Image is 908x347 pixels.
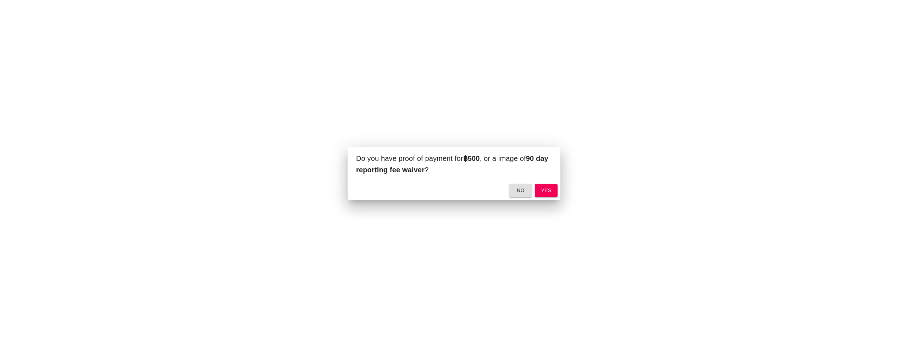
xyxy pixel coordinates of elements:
[356,154,548,174] span: Do you have proof of payment for , or a image of ?
[356,154,548,174] b: 90 day reporting fee waiver
[541,186,552,195] span: yes
[463,154,480,162] b: ฿500
[509,184,532,197] button: no
[535,184,558,197] button: yes
[515,186,526,195] span: no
